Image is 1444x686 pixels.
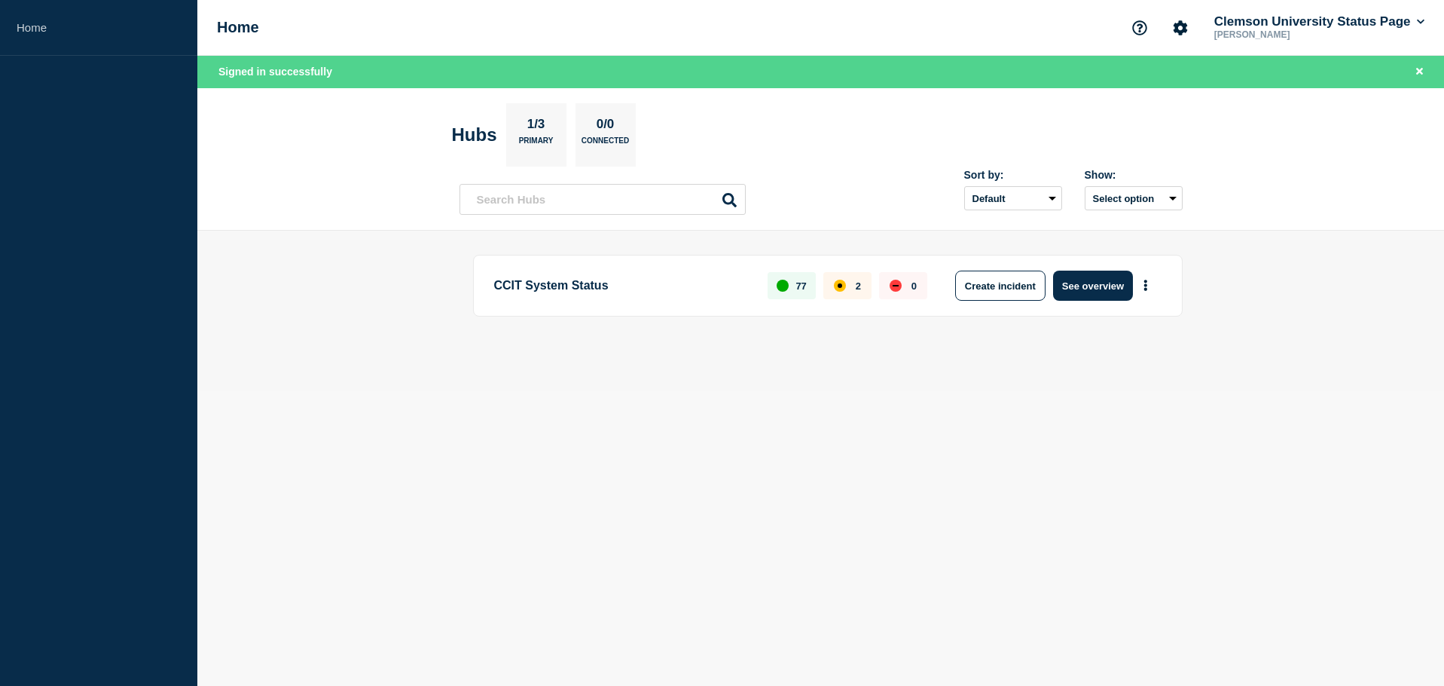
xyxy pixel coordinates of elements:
p: CCIT System Status [494,271,751,301]
h2: Hubs [452,124,497,145]
p: Connected [582,136,629,152]
p: 2 [856,280,861,292]
p: 1/3 [521,117,551,136]
button: Close banner [1410,63,1429,81]
button: Select option [1085,186,1183,210]
button: Account settings [1165,12,1196,44]
h1: Home [217,19,259,36]
div: down [890,280,902,292]
button: See overview [1053,271,1133,301]
p: 77 [795,280,806,292]
button: Create incident [955,271,1046,301]
button: Clemson University Status Page [1211,14,1427,29]
p: [PERSON_NAME] [1211,29,1368,40]
input: Search Hubs [459,184,746,215]
div: Sort by: [964,169,1062,181]
div: up [777,280,789,292]
p: Primary [519,136,554,152]
p: 0/0 [591,117,620,136]
div: affected [834,280,846,292]
p: 0 [911,280,917,292]
span: Signed in successfully [218,66,332,78]
select: Sort by [964,186,1062,210]
button: More actions [1136,272,1156,300]
button: Support [1124,12,1156,44]
div: Show: [1085,169,1183,181]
